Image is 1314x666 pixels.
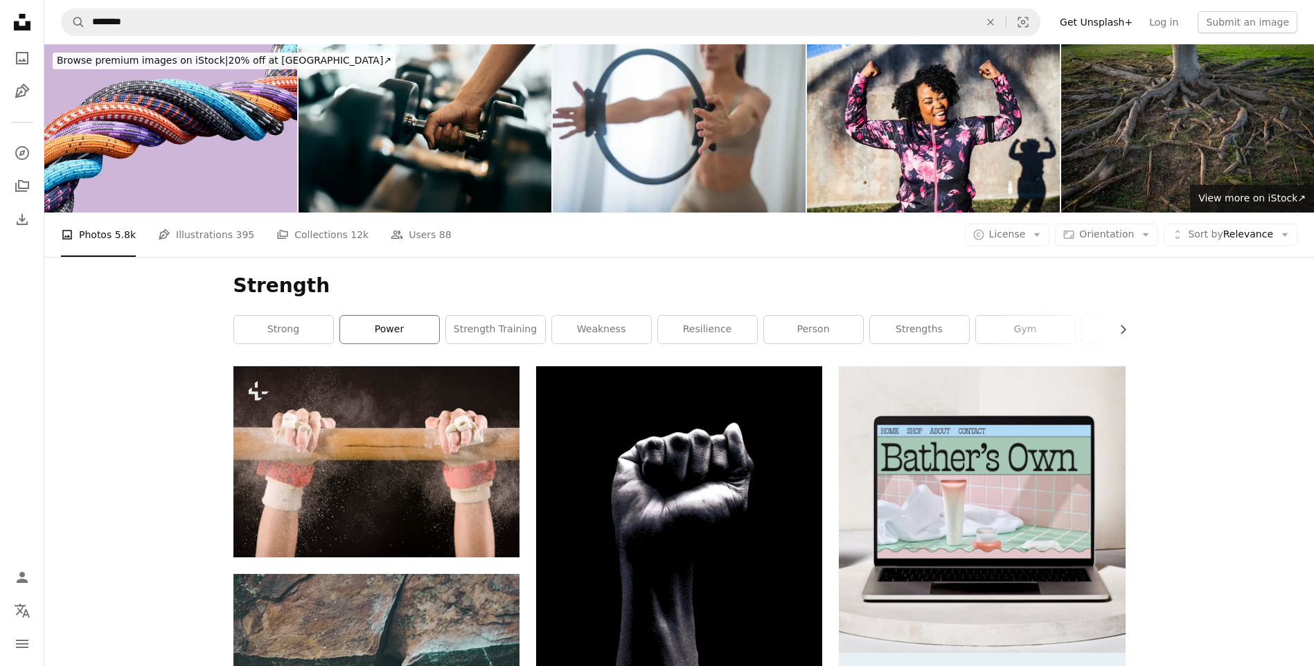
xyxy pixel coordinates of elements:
a: person [764,316,863,343]
span: 20% off at [GEOGRAPHIC_DATA] ↗ [57,55,391,66]
a: Users 88 [391,213,452,257]
a: courage [1082,316,1181,343]
button: Sort byRelevance [1164,224,1297,246]
span: View more on iStock ↗ [1198,192,1306,204]
span: Sort by [1188,228,1223,240]
a: strengths [870,316,969,343]
span: Browse premium images on iStock | [57,55,228,66]
button: scroll list to the right [1110,316,1126,343]
a: Browse premium images on iStock|20% off at [GEOGRAPHIC_DATA]↗ [44,44,404,78]
button: Orientation [1055,224,1158,246]
a: Collections [8,172,36,200]
a: Illustrations 395 [158,213,254,257]
span: 395 [236,227,255,242]
a: Photos [8,44,36,72]
a: Log in [1141,11,1187,33]
img: Close-up of a female hand picking up a heavy dumbbell. [299,44,551,213]
a: Log in / Sign up [8,564,36,591]
h1: Strength [233,273,1126,298]
button: Clear [975,9,1006,35]
a: Raised fist [536,539,822,551]
img: file-1707883121023-8e3502977149image [839,366,1125,652]
button: Search Unsplash [62,9,85,35]
button: Submit an image [1198,11,1297,33]
a: resilience [658,316,757,343]
a: strength training [446,316,545,343]
a: a person holding a baseball bat with powder coming out of it [233,455,520,467]
a: Download History [8,206,36,233]
a: Explore [8,139,36,167]
button: Language [8,597,36,624]
span: Relevance [1188,228,1273,242]
a: gym [976,316,1075,343]
a: power [340,316,439,343]
img: Colorful twisted ropes, paracords [44,44,297,213]
img: Young woman performs home fitness routine, Pilates [553,44,806,213]
span: Orientation [1079,228,1134,240]
img: a person holding a baseball bat with powder coming out of it [233,366,520,557]
button: Visual search [1006,9,1040,35]
span: 88 [439,227,452,242]
button: Menu [8,630,36,658]
a: weakness [552,316,651,343]
img: Roots of a tree [1061,44,1314,213]
img: Funny portrait of a young black curvy woman during a training session [807,44,1060,213]
a: Home — Unsplash [8,8,36,39]
a: Illustrations [8,78,36,105]
span: 12k [350,227,369,242]
a: strong [234,316,333,343]
form: Find visuals sitewide [61,8,1040,36]
button: License [965,224,1050,246]
span: License [989,228,1026,240]
a: Collections 12k [276,213,369,257]
a: View more on iStock↗ [1190,185,1314,213]
a: Get Unsplash+ [1051,11,1141,33]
